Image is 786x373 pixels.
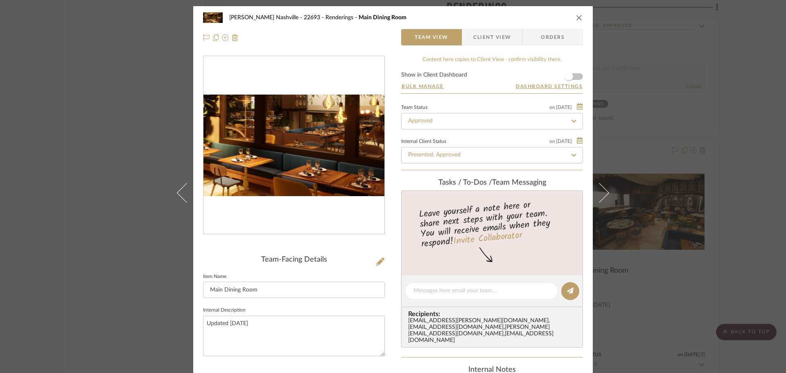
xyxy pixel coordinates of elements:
img: 234c9b4a-0e33-4c49-876b-66b187e1c6fa_48x40.jpg [203,9,223,26]
button: Bulk Manage [401,83,444,90]
div: [EMAIL_ADDRESS][PERSON_NAME][DOMAIN_NAME] , [EMAIL_ADDRESS][DOMAIN_NAME] , [PERSON_NAME][EMAIL_AD... [408,318,579,344]
label: Item Name [203,275,226,279]
span: Main Dining Room [359,15,407,20]
img: Remove from project [232,34,238,41]
div: team Messaging [401,179,583,188]
button: Dashboard Settings [515,83,583,90]
span: [DATE] [555,104,573,110]
img: 234c9b4a-0e33-4c49-876b-66b187e1c6fa_436x436.jpg [203,95,384,197]
div: Team Status [401,106,427,110]
button: close [576,14,583,21]
span: Team View [415,29,448,45]
label: Internal Description [203,308,246,312]
input: Type to Search… [401,147,583,163]
div: Leave yourself a note here or share next steps with your team. You will receive emails when they ... [400,196,584,251]
span: on [549,105,555,110]
div: Content here copies to Client View - confirm visibility there. [401,56,583,64]
span: Renderings [325,15,359,20]
a: Invite Collaborator [453,228,523,249]
div: Team-Facing Details [203,255,385,264]
span: Tasks / To-Dos / [438,179,492,186]
div: 0 [203,95,384,197]
span: Recipients: [408,310,579,318]
div: Internal Client Status [401,140,446,144]
input: Type to Search… [401,113,583,129]
span: Orders [532,29,574,45]
span: [PERSON_NAME] Nashville - 22693 [229,15,325,20]
input: Enter Item Name [203,282,385,298]
span: Client View [473,29,511,45]
span: [DATE] [555,138,573,144]
span: on [549,139,555,144]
